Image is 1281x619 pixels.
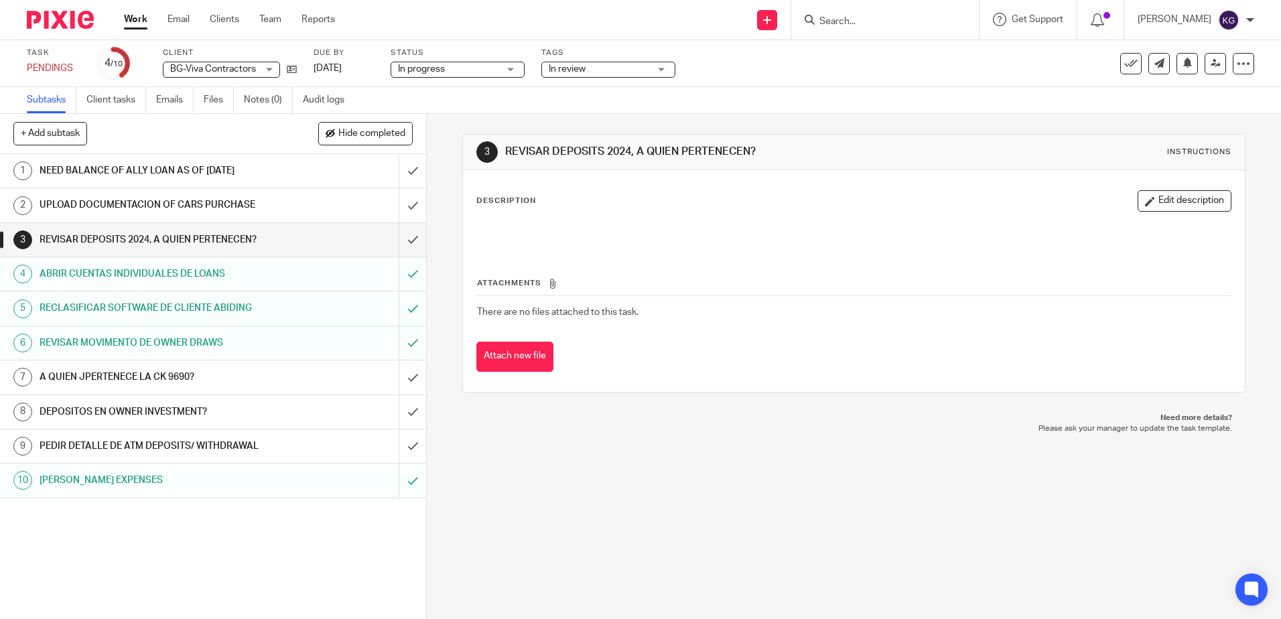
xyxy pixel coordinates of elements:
[303,87,354,113] a: Audit logs
[86,87,146,113] a: Client tasks
[13,368,32,387] div: 7
[391,48,525,58] label: Status
[1167,147,1231,157] div: Instructions
[40,367,270,387] h1: A QUIEN JPERTENECE LA CK 9690?
[398,64,445,74] span: In progress
[477,279,541,287] span: Attachments
[163,48,297,58] label: Client
[314,48,374,58] label: Due by
[40,161,270,181] h1: NEED BALANCE OF ALLY LOAN AS OF [DATE]
[314,64,342,73] span: [DATE]
[505,145,882,159] h1: REVISAR DEPOSITS 2024, A QUIEN PERTENECEN?
[1012,15,1063,24] span: Get Support
[13,403,32,421] div: 8
[476,423,1231,434] p: Please ask your manager to update the task template.
[476,342,553,372] button: Attach new file
[27,62,80,75] div: PENDINGS
[170,64,256,74] span: BG-Viva Contractors
[204,87,234,113] a: Files
[13,122,87,145] button: + Add subtask
[156,87,194,113] a: Emails
[167,13,190,26] a: Email
[40,436,270,456] h1: PEDIR DETALLE DE ATM DEPOSITS/ WITHDRAWAL
[338,129,405,139] span: Hide completed
[476,413,1231,423] p: Need more details?
[13,265,32,283] div: 4
[27,11,94,29] img: Pixie
[818,16,939,28] input: Search
[301,13,335,26] a: Reports
[27,48,80,58] label: Task
[541,48,675,58] label: Tags
[40,402,270,422] h1: DEPOSITOS EN OWNER INVESTMENT?
[13,230,32,249] div: 3
[259,13,281,26] a: Team
[1138,13,1211,26] p: [PERSON_NAME]
[40,298,270,318] h1: RECLASIFICAR SOFTWARE DE CLIENTE ABIDING
[13,196,32,215] div: 2
[476,141,498,163] div: 3
[40,195,270,215] h1: UPLOAD DOCUMENTACION OF CARS PURCHASE
[13,334,32,352] div: 6
[13,471,32,490] div: 10
[40,333,270,353] h1: REVISAR MOVIMENTO DE OWNER DRAWS
[13,299,32,318] div: 5
[111,60,123,68] small: /10
[477,307,638,317] span: There are no files attached to this task.
[13,161,32,180] div: 1
[476,196,536,206] p: Description
[105,56,123,71] div: 4
[40,470,270,490] h1: [PERSON_NAME] EXPENSES
[1138,190,1231,212] button: Edit description
[210,13,239,26] a: Clients
[27,87,76,113] a: Subtasks
[40,264,270,284] h1: ABRIR CUENTAS INDIVIDUALES DE LOANS
[244,87,293,113] a: Notes (0)
[549,64,586,74] span: In review
[13,437,32,456] div: 9
[40,230,270,250] h1: REVISAR DEPOSITS 2024, A QUIEN PERTENECEN?
[124,13,147,26] a: Work
[1218,9,1239,31] img: svg%3E
[318,122,413,145] button: Hide completed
